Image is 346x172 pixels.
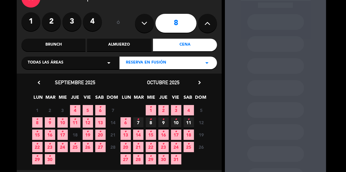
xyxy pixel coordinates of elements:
span: 31 [171,154,181,164]
i: • [62,139,64,149]
span: 23 [45,142,55,152]
i: • [36,127,38,137]
span: 27 [95,142,106,152]
span: JUE [70,94,80,104]
span: 28 [133,154,144,164]
i: • [162,127,165,137]
span: 29 [32,154,43,164]
span: 5 [83,105,93,115]
i: • [162,102,165,112]
i: • [125,139,127,149]
div: Almuerzo [87,39,151,51]
span: 13 [95,117,106,128]
span: 9 [45,117,55,128]
i: • [62,127,64,137]
span: 26 [83,142,93,152]
span: 11 [70,117,80,128]
i: • [87,127,89,137]
span: 9 [158,117,169,128]
span: 18 [70,130,80,140]
span: 12 [196,117,207,128]
i: • [137,151,139,161]
span: Reserva en Fusión [126,60,166,66]
span: 16 [158,130,169,140]
span: 23 [158,142,169,152]
i: • [125,151,127,161]
i: • [162,114,165,125]
span: 16 [45,130,55,140]
span: JUE [158,94,169,104]
span: DOM [195,94,206,104]
span: 25 [184,142,194,152]
i: • [49,114,51,125]
span: 24 [57,142,68,152]
i: arrow_drop_down [203,59,211,67]
i: • [162,139,165,149]
span: 17 [57,130,68,140]
span: 10 [57,117,68,128]
span: 4 [184,105,194,115]
span: 14 [108,117,118,128]
span: 1 [32,105,43,115]
span: 7 [133,117,144,128]
span: 15 [32,130,43,140]
i: • [36,139,38,149]
i: • [74,139,76,149]
span: septiembre 2025 [55,79,95,86]
span: 18 [184,130,194,140]
i: • [49,127,51,137]
span: 22 [32,142,43,152]
i: • [125,114,127,125]
i: • [137,127,139,137]
span: LUN [121,94,132,104]
span: 29 [146,154,156,164]
span: MAR [45,94,56,104]
span: DOM [107,94,117,104]
i: • [175,139,177,149]
i: • [36,114,38,125]
i: • [137,139,139,149]
label: 3 [62,12,81,31]
i: • [150,102,152,112]
i: • [62,114,64,125]
i: • [137,114,139,125]
i: • [99,102,102,112]
i: • [150,127,152,137]
span: 11 [184,117,194,128]
span: 12 [83,117,93,128]
span: 20 [120,142,131,152]
span: 17 [171,130,181,140]
i: • [49,139,51,149]
span: octubre 2025 [147,79,180,86]
i: • [87,114,89,125]
span: 26 [196,142,207,152]
i: • [36,151,38,161]
span: 28 [108,142,118,152]
span: MIE [146,94,156,104]
i: • [175,151,177,161]
i: • [188,139,190,149]
span: SAB [95,94,105,104]
span: MAR [134,94,144,104]
span: VIE [82,94,93,104]
span: 14 [133,130,144,140]
span: 30 [158,154,169,164]
span: 19 [83,130,93,140]
span: 25 [70,142,80,152]
i: • [175,114,177,125]
label: 2 [42,12,61,31]
span: LUN [33,94,44,104]
span: 13 [120,130,131,140]
i: • [162,151,165,161]
span: 8 [146,117,156,128]
span: MIE [58,94,68,104]
span: 19 [196,130,207,140]
i: chevron_left [36,79,42,86]
i: • [49,151,51,161]
i: • [150,151,152,161]
i: • [150,139,152,149]
div: Brunch [21,39,85,51]
span: 22 [146,142,156,152]
span: 1 [146,105,156,115]
span: 2 [45,105,55,115]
